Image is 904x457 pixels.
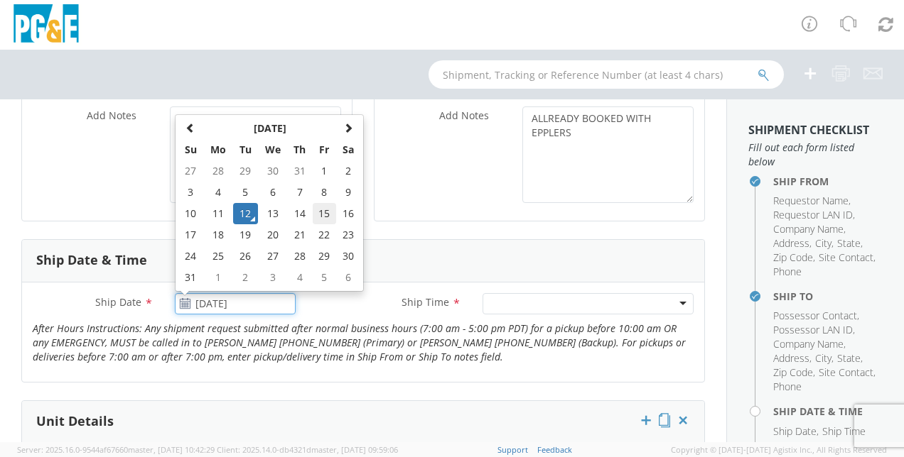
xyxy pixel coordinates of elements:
td: 30 [258,160,288,182]
th: Select Month [203,118,336,139]
span: Possessor LAN ID [773,323,853,336]
li: , [773,309,859,323]
td: 27 [178,160,203,182]
span: Ship Time [822,424,866,438]
input: Shipment, Tracking or Reference Number (at least 4 chars) [429,60,784,89]
span: Client: 2025.14.0-db4321d [217,444,398,455]
td: 28 [203,160,233,182]
th: We [258,139,288,160]
td: 2 [336,160,360,182]
th: Sa [336,139,360,160]
td: 13 [258,203,288,224]
a: Support [497,444,528,455]
h4: Ship To [773,291,883,302]
span: Site Contact [819,365,873,379]
i: After Hours Instructions: Any shipment request submitted after normal business hours (7:00 am - 5... [33,321,686,363]
td: 20 [258,224,288,246]
li: , [773,194,851,208]
th: Fr [313,139,337,160]
td: 23 [336,224,360,246]
h4: Ship Date & Time [773,406,883,417]
td: 12 [233,203,258,224]
td: 1 [203,267,233,288]
li: , [773,365,815,380]
td: 21 [287,224,312,246]
span: Ship Date [773,424,817,438]
td: 18 [203,224,233,246]
td: 25 [203,246,233,267]
td: 27 [258,246,288,267]
span: Ship Date [95,295,141,309]
span: Address [773,351,809,365]
span: Company Name [773,222,844,236]
td: 29 [233,160,258,182]
th: Mo [203,139,233,160]
span: Fill out each form listed below [748,141,883,169]
td: 5 [313,267,337,288]
li: , [773,337,846,351]
td: 4 [287,267,312,288]
li: , [773,250,815,265]
td: 3 [258,267,288,288]
strong: Shipment Checklist [748,122,869,138]
h3: Unit Details [36,414,114,429]
span: Phone [773,265,802,278]
span: Add Notes [439,109,489,122]
td: 16 [336,203,360,224]
td: 24 [178,246,203,267]
span: Add Notes [87,109,136,122]
span: Site Contact [819,250,873,264]
span: Possessor Contact [773,309,857,322]
span: Address [773,236,809,250]
span: Previous Month [185,123,195,133]
li: , [773,351,812,365]
td: 31 [287,160,312,182]
td: 14 [287,203,312,224]
span: Company Name [773,337,844,351]
li: , [819,250,876,265]
td: 29 [313,246,337,267]
span: Requestor Name [773,194,849,207]
th: Su [178,139,203,160]
span: master, [DATE] 09:59:06 [311,444,398,455]
img: pge-logo-06675f144f4cfa6a6814.png [11,4,82,46]
li: , [815,351,834,365]
span: Phone [773,380,802,393]
li: , [815,236,834,250]
td: 8 [313,182,337,203]
span: City [815,236,832,250]
li: , [773,208,855,222]
a: Feedback [537,444,572,455]
td: 26 [233,246,258,267]
h3: Ship Date & Time [36,253,147,268]
span: Zip Code [773,250,813,264]
span: State [837,236,861,250]
td: 7 [287,182,312,203]
td: 9 [336,182,360,203]
span: City [815,351,832,365]
td: 28 [287,246,312,267]
th: Tu [233,139,258,160]
td: 17 [178,224,203,246]
h4: Ship From [773,176,883,187]
td: 31 [178,267,203,288]
li: , [837,236,863,250]
td: 15 [313,203,337,224]
span: master, [DATE] 10:42:29 [128,444,215,455]
td: 30 [336,246,360,267]
span: Next Month [343,123,353,133]
th: Th [287,139,312,160]
td: 6 [336,267,360,288]
td: 22 [313,224,337,246]
li: , [773,222,846,236]
span: Copyright © [DATE]-[DATE] Agistix Inc., All Rights Reserved [671,444,887,456]
span: Requestor LAN ID [773,208,853,221]
li: , [773,323,855,337]
li: , [773,236,812,250]
span: Server: 2025.16.0-9544af67660 [17,444,215,455]
td: 3 [178,182,203,203]
td: 6 [258,182,288,203]
span: Ship Time [402,295,449,309]
td: 19 [233,224,258,246]
td: 1 [313,160,337,182]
